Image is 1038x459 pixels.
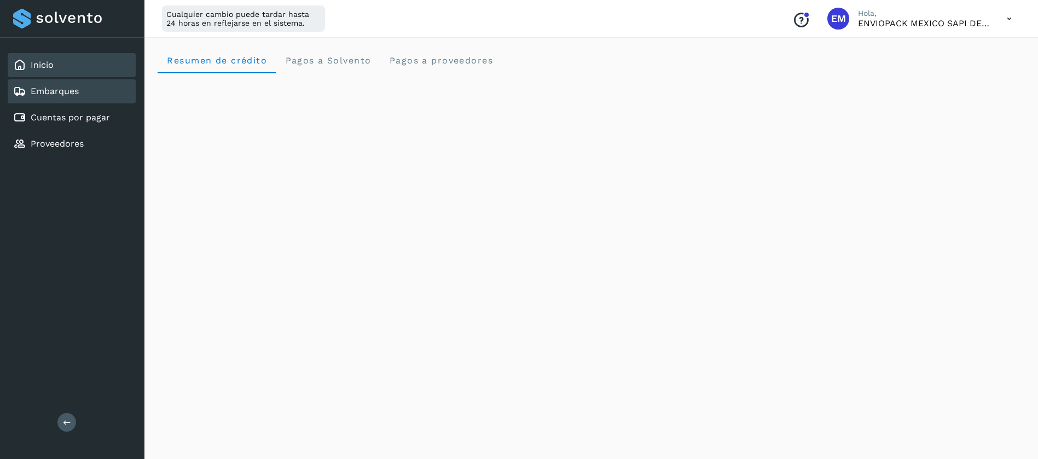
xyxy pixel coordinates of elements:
[285,55,371,66] span: Pagos a Solvento
[8,106,136,130] div: Cuentas por pagar
[858,18,989,28] p: ENVIOPACK MEXICO SAPI DE CV
[166,55,267,66] span: Resumen de crédito
[31,138,84,149] a: Proveedores
[31,60,54,70] a: Inicio
[31,112,110,123] a: Cuentas por pagar
[8,53,136,77] div: Inicio
[858,9,989,18] p: Hola,
[8,79,136,103] div: Embarques
[162,5,325,32] div: Cualquier cambio puede tardar hasta 24 horas en reflejarse en el sistema.
[388,55,493,66] span: Pagos a proveedores
[31,86,79,96] a: Embarques
[8,132,136,156] div: Proveedores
